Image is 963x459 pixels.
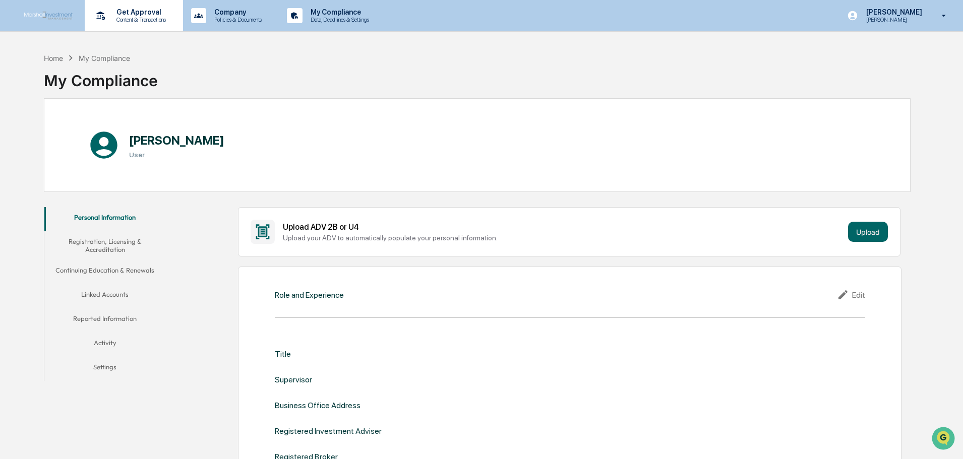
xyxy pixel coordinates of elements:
[10,21,184,37] p: How can we help?
[83,127,125,137] span: Attestations
[275,426,382,436] div: Registered Investment Adviser
[931,426,958,453] iframe: Open customer support
[44,207,165,381] div: secondary tabs example
[20,146,64,156] span: Data Lookup
[206,16,267,23] p: Policies & Documents
[275,349,291,359] div: Title
[303,16,374,23] p: Data, Deadlines & Settings
[24,12,73,20] img: logo
[858,16,927,23] p: [PERSON_NAME]
[44,260,165,284] button: Continuing Education & Renewals
[283,234,844,242] div: Upload your ADV to automatically populate your personal information.
[34,77,165,87] div: Start new chat
[283,222,844,232] div: Upload ADV 2B or U4
[10,147,18,155] div: 🔎
[108,8,171,16] p: Get Approval
[44,284,165,308] button: Linked Accounts
[73,128,81,136] div: 🗄️
[6,142,68,160] a: 🔎Data Lookup
[44,207,165,231] button: Personal Information
[837,289,865,301] div: Edit
[44,308,165,333] button: Reported Information
[275,290,344,300] div: Role and Experience
[206,8,267,16] p: Company
[848,222,888,242] button: Upload
[6,123,69,141] a: 🖐️Preclearance
[100,171,122,178] span: Pylon
[10,128,18,136] div: 🖐️
[275,375,312,384] div: Supervisor
[44,357,165,381] button: Settings
[275,401,360,410] div: Business Office Address
[171,80,184,92] button: Start new chat
[44,63,158,90] div: My Compliance
[44,54,63,62] div: Home
[71,170,122,178] a: Powered byPylon
[10,77,28,95] img: 1746055101610-c473b297-6a78-478c-a979-82029cc54cd1
[44,231,165,260] button: Registration, Licensing & Accreditation
[108,16,171,23] p: Content & Transactions
[129,133,224,148] h1: [PERSON_NAME]
[303,8,374,16] p: My Compliance
[129,151,224,159] h3: User
[34,87,128,95] div: We're available if you need us!
[69,123,129,141] a: 🗄️Attestations
[858,8,927,16] p: [PERSON_NAME]
[44,333,165,357] button: Activity
[79,54,130,62] div: My Compliance
[20,127,65,137] span: Preclearance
